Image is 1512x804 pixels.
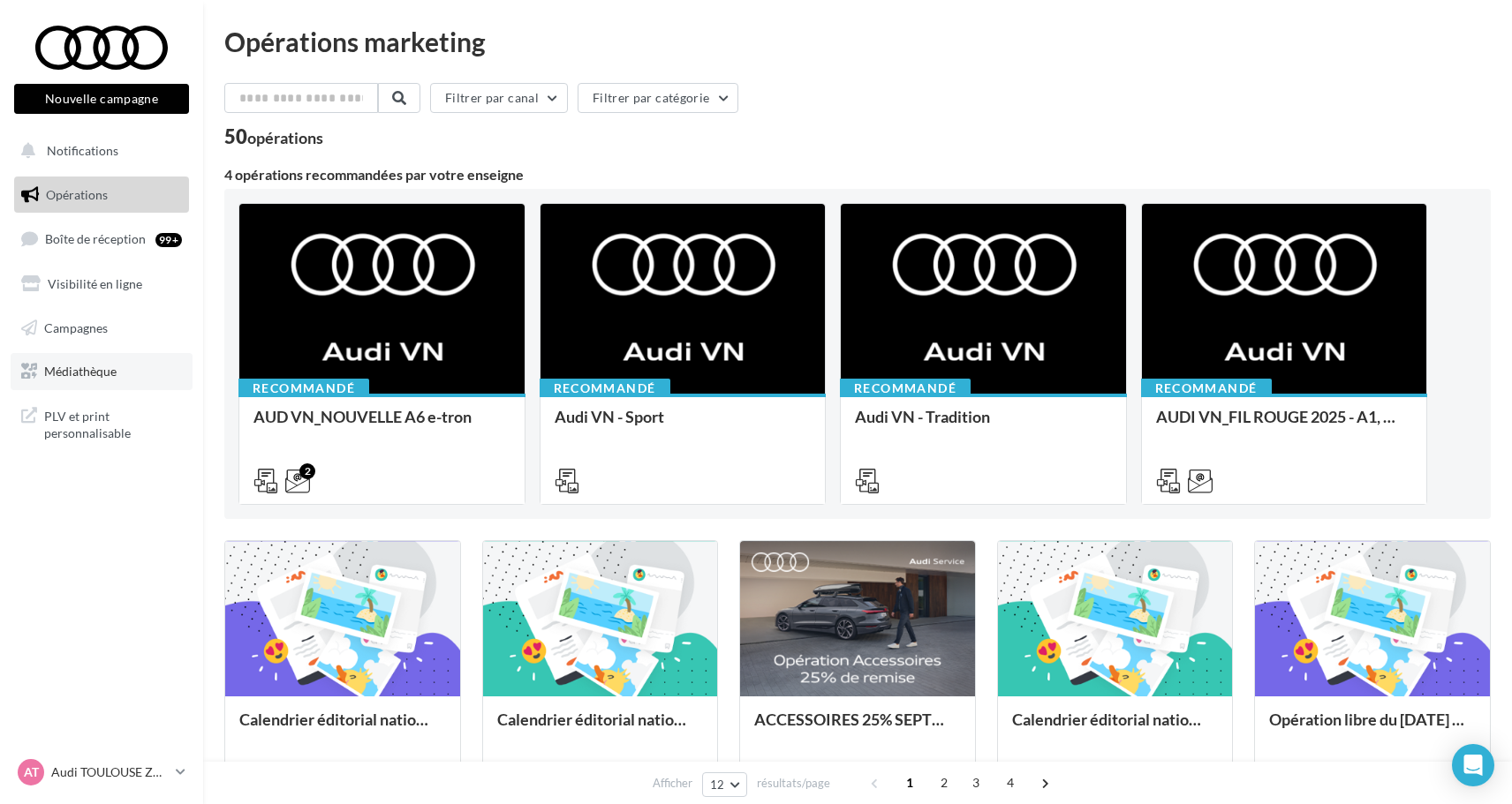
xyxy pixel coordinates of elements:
button: Notifications [11,132,185,169]
span: Visibilité en ligne [48,276,142,291]
div: Calendrier éditorial national : du 02.09 au 09.09 [1012,710,1219,746]
a: Boîte de réception99+ [11,220,193,258]
span: Opérations [46,187,108,202]
span: Campagnes [44,319,108,334]
div: 99+ [155,233,182,247]
span: résultats/page [757,775,830,792]
div: Calendrier éditorial national : semaine du 08.09 au 14.09 [239,710,446,746]
span: 3 [962,769,990,797]
div: Recommandé [540,379,670,398]
button: 12 [702,772,747,797]
div: Audi VN - Tradition [855,408,1112,443]
div: AUD VN_NOUVELLE A6 e-tron [253,408,510,443]
a: Visibilité en ligne [11,266,193,303]
span: Boîte de réception [45,231,146,246]
span: 12 [710,778,725,792]
a: PLV et print personnalisable [11,397,193,449]
button: Filtrer par catégorie [578,83,738,113]
div: opérations [247,130,323,146]
a: Campagnes [11,310,193,347]
div: 50 [224,127,323,147]
div: Calendrier éditorial national : du 02.09 au 15.09 [497,710,704,746]
span: 4 [996,769,1024,797]
div: Open Intercom Messenger [1452,744,1494,786]
span: 2 [930,769,958,797]
div: Opération libre du [DATE] 12:06 [1269,710,1476,746]
button: Filtrer par canal [430,83,568,113]
span: Notifications [47,143,118,158]
div: 2 [299,463,315,479]
a: AT Audi TOULOUSE ZAC [14,755,189,789]
div: Recommandé [238,379,369,398]
div: 4 opérations recommandées par votre enseigne [224,168,1491,182]
span: 1 [896,769,924,797]
span: Afficher [653,775,692,792]
span: AT [24,763,39,781]
button: Nouvelle campagne [14,84,189,114]
div: Recommandé [840,379,971,398]
div: Opérations marketing [224,28,1491,55]
span: Médiathèque [44,364,117,379]
span: PLV et print personnalisable [44,404,182,442]
a: Médiathèque [11,353,193,390]
a: Opérations [11,177,193,214]
div: Audi VN - Sport [555,408,812,443]
p: Audi TOULOUSE ZAC [51,763,169,781]
div: Recommandé [1141,379,1272,398]
div: AUDI VN_FIL ROUGE 2025 - A1, Q2, Q3, Q5 et Q4 e-tron [1156,408,1413,443]
div: ACCESSOIRES 25% SEPTEMBRE - AUDI SERVICE [754,710,961,746]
